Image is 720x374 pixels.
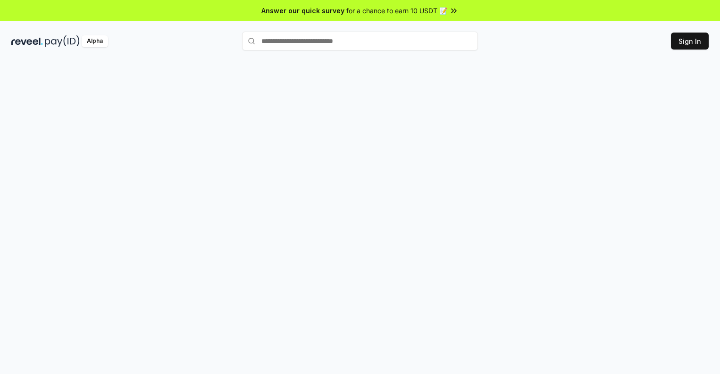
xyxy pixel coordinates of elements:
[82,35,108,47] div: Alpha
[671,33,709,50] button: Sign In
[45,35,80,47] img: pay_id
[346,6,447,16] span: for a chance to earn 10 USDT 📝
[11,35,43,47] img: reveel_dark
[261,6,344,16] span: Answer our quick survey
